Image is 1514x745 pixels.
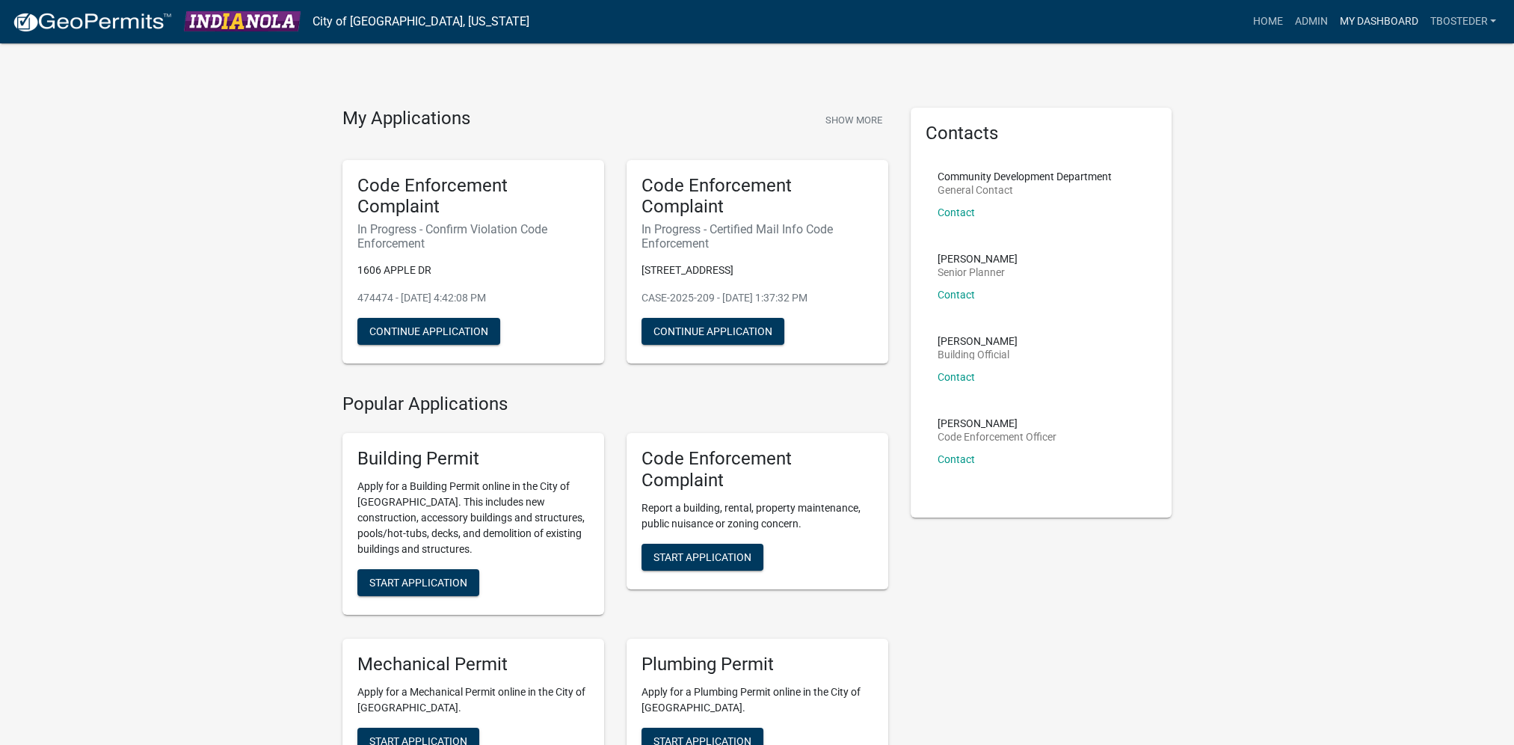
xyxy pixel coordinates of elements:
[357,222,589,251] h6: In Progress - Confirm Violation Code Enforcement
[926,123,1157,144] h5: Contacts
[653,551,751,562] span: Start Application
[938,289,975,301] a: Contact
[938,432,1056,442] p: Code Enforcement Officer
[938,418,1056,429] p: [PERSON_NAME]
[641,684,873,716] p: Apply for a Plumbing Permit online in the City of [GEOGRAPHIC_DATA].
[313,9,529,34] a: City of [GEOGRAPHIC_DATA], [US_STATE]
[357,175,589,218] h5: Code Enforcement Complaint
[369,577,467,589] span: Start Application
[819,108,888,132] button: Show More
[938,371,975,383] a: Contact
[938,267,1018,278] p: Senior Planner
[357,290,589,306] p: 474474 - [DATE] 4:42:08 PM
[357,569,479,596] button: Start Application
[1288,7,1333,36] a: Admin
[342,108,470,130] h4: My Applications
[938,206,975,218] a: Contact
[641,500,873,532] p: Report a building, rental, property maintenance, public nuisance or zoning concern.
[641,263,873,278] p: [STREET_ADDRESS]
[1333,7,1424,36] a: My Dashboard
[938,185,1112,195] p: General Contact
[938,453,975,465] a: Contact
[938,254,1018,264] p: [PERSON_NAME]
[342,393,888,415] h4: Popular Applications
[357,318,500,345] button: Continue Application
[641,290,873,306] p: CASE-2025-209 - [DATE] 1:37:32 PM
[357,479,589,557] p: Apply for a Building Permit online in the City of [GEOGRAPHIC_DATA]. This includes new constructi...
[641,448,873,491] h5: Code Enforcement Complaint
[641,544,763,571] button: Start Application
[938,171,1112,182] p: Community Development Department
[357,263,589,278] p: 1606 APPLE DR
[641,175,873,218] h5: Code Enforcement Complaint
[357,654,589,675] h5: Mechanical Permit
[641,654,873,675] h5: Plumbing Permit
[641,318,784,345] button: Continue Application
[1246,7,1288,36] a: Home
[357,448,589,470] h5: Building Permit
[641,222,873,251] h6: In Progress - Certified Mail Info Code Enforcement
[357,684,589,716] p: Apply for a Mechanical Permit online in the City of [GEOGRAPHIC_DATA].
[1424,7,1502,36] a: tbosteder
[938,349,1018,360] p: Building Official
[184,11,301,31] img: City of Indianola, Iowa
[938,336,1018,346] p: [PERSON_NAME]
